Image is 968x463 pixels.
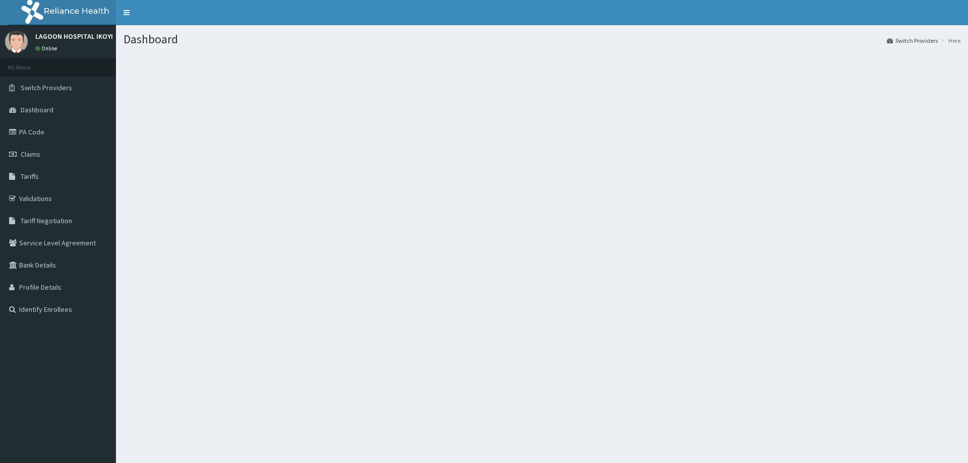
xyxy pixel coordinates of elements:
[21,105,53,114] span: Dashboard
[21,172,39,181] span: Tariffs
[35,45,59,52] a: Online
[5,30,28,53] img: User Image
[124,33,960,46] h1: Dashboard
[21,150,40,159] span: Claims
[21,83,72,92] span: Switch Providers
[887,36,938,45] a: Switch Providers
[35,33,113,40] p: LAGOON HOSPITAL IKOYI
[939,36,960,45] li: Here
[21,216,72,225] span: Tariff Negotiation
